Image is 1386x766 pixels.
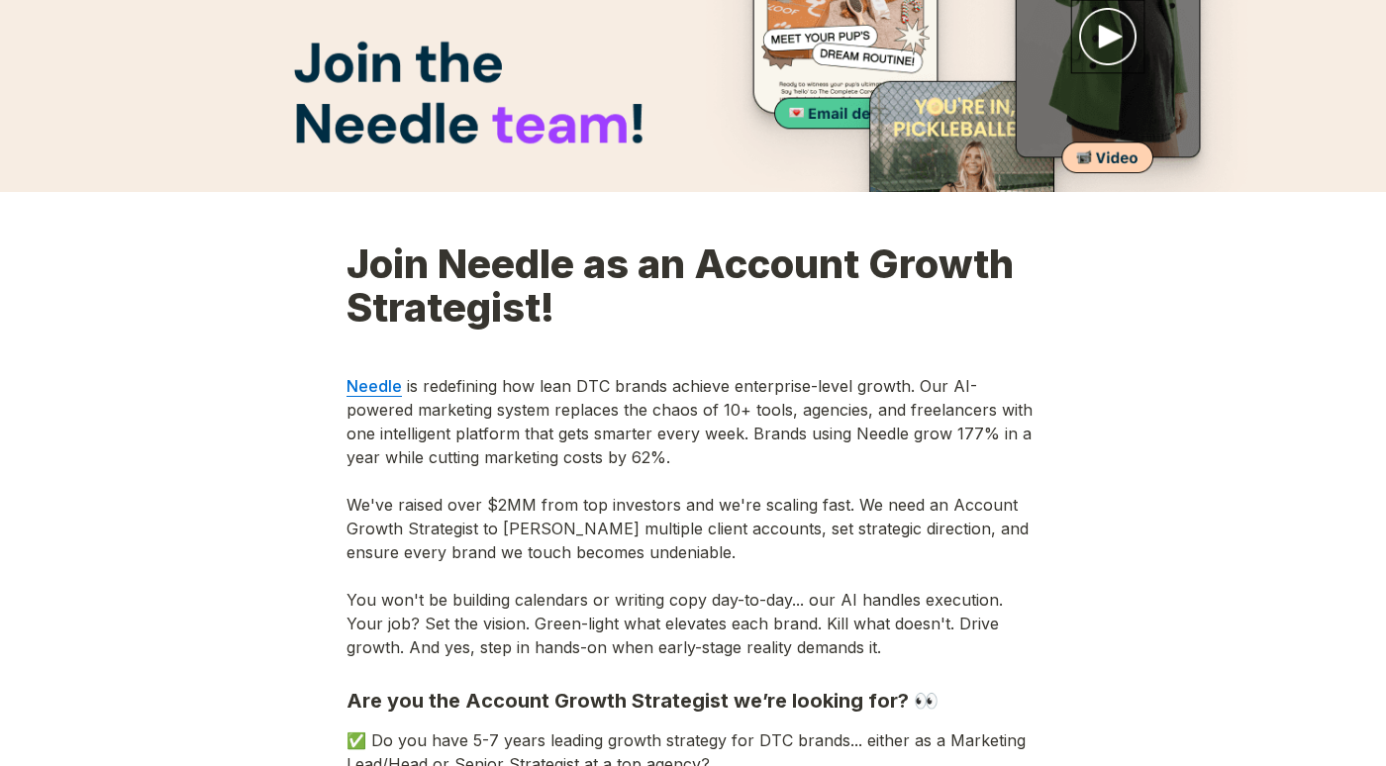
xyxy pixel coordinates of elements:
[346,493,1039,564] p: We've raised over $2MM from top investors and we're scaling fast. We need an Account Growth Strat...
[346,689,939,713] span: Are you the Account Growth Strategist we’re looking for? 👀
[346,242,1039,369] h1: Join Needle as an Account Growth Strategist!
[346,376,402,397] a: Needle
[346,588,1039,659] p: You won't be building calendars or writing copy day-to-day... our AI handles execution. Your job?...
[346,374,1039,469] p: is redefining how lean DTC brands achieve enterprise-level growth. Our AI-powered marketing syste...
